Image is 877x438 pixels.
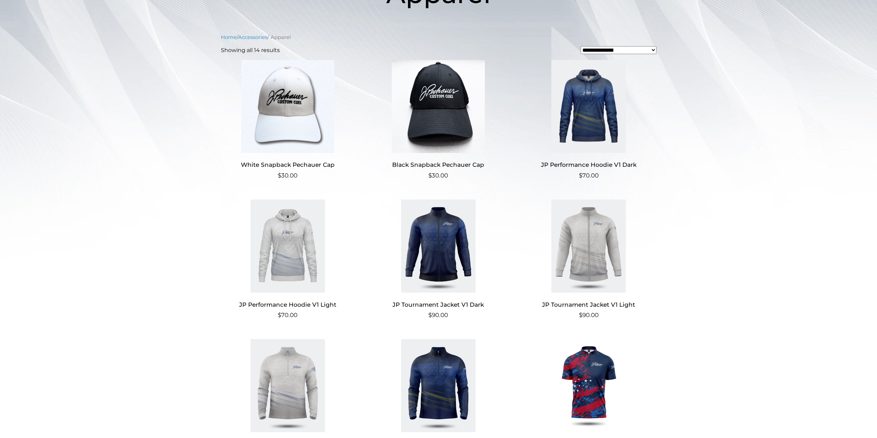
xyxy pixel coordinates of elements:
[579,312,582,318] span: $
[371,60,505,180] a: Black Snapback Pechauer Cap $30.00
[522,60,656,180] a: JP Performance Hoodie V1 Dark $70.00
[221,60,355,153] img: White Snapback Pechauer Cap
[579,172,582,179] span: $
[522,200,656,293] img: JP Tournament Jacket V1 Light
[428,312,448,318] bdi: 90.00
[278,172,281,179] span: $
[371,339,505,432] img: JP 1/2 Zip Midlayer V1 Dark
[221,159,355,171] h2: White Snapback Pechauer Cap
[522,298,656,311] h2: JP Tournament Jacket V1 Light
[428,312,432,318] span: $
[221,298,355,311] h2: JP Performance Hoodie V1 Light
[522,60,656,153] img: JP Performance Hoodie V1 Dark
[238,34,267,40] a: Accessories
[428,172,432,179] span: $
[221,46,280,54] p: Showing all 14 results
[278,312,281,318] span: $
[371,159,505,171] h2: Black Snapback Pechauer Cap
[579,312,599,318] bdi: 90.00
[278,312,297,318] bdi: 70.00
[221,339,355,432] img: JP 1/2 Zip Midlayer V1 Light
[221,200,355,320] a: JP Performance Hoodie V1 Light $70.00
[581,46,656,54] select: Shop order
[221,200,355,293] img: JP Performance Hoodie V1 Light
[522,200,656,320] a: JP Tournament Jacket V1 Light $90.00
[371,60,505,153] img: Black Snapback Pechauer Cap
[522,159,656,171] h2: JP Performance Hoodie V1 Dark
[221,34,237,40] a: Home
[278,172,297,179] bdi: 30.00
[371,298,505,311] h2: JP Tournament Jacket V1 Dark
[371,200,505,293] img: JP Tournament Jacket V1 Dark
[221,33,656,41] nav: Breadcrumb
[221,60,355,180] a: White Snapback Pechauer Cap $30.00
[371,200,505,320] a: JP Tournament Jacket V1 Dark $90.00
[579,172,599,179] bdi: 70.00
[428,172,448,179] bdi: 30.00
[522,339,656,432] img: JP Pro Collar USA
